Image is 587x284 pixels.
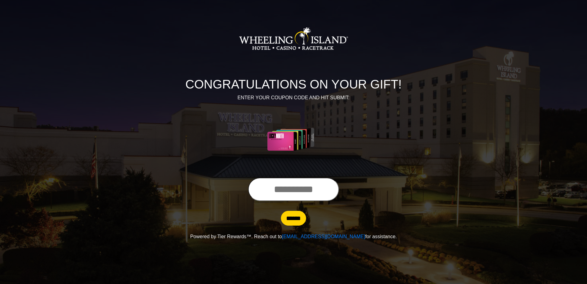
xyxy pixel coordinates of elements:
[253,109,335,170] img: Center Image
[123,77,464,92] h1: CONGRATULATIONS ON YOUR GIFT!
[239,8,348,69] img: Logo
[190,234,397,239] span: Powered by Tier Rewards™. Reach out to for assistance.
[123,94,464,101] p: ENTER YOUR COUPON CODE AND HIT SUBMIT:
[282,234,365,239] a: [EMAIL_ADDRESS][DOMAIN_NAME]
